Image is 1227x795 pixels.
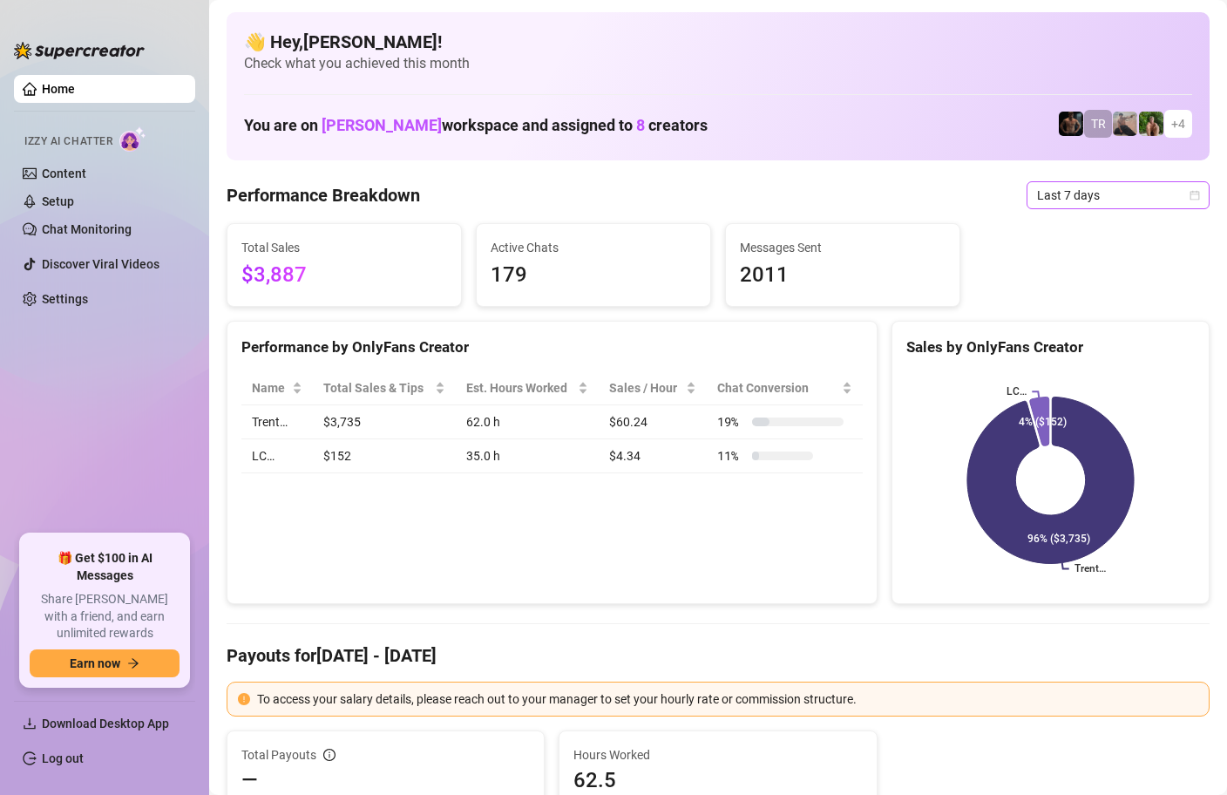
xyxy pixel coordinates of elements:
[42,194,74,208] a: Setup
[244,116,708,135] h1: You are on workspace and assigned to creators
[573,766,862,794] span: 62.5
[119,126,146,152] img: AI Chatter
[906,336,1195,359] div: Sales by OnlyFans Creator
[42,751,84,765] a: Log out
[227,643,1210,668] h4: Payouts for [DATE] - [DATE]
[241,371,313,405] th: Name
[313,439,455,473] td: $152
[23,717,37,730] span: download
[717,378,837,397] span: Chat Conversion
[257,690,1198,709] div: To access your salary details, please reach out to your manager to set your hourly rate or commis...
[241,336,863,359] div: Performance by OnlyFans Creator
[42,82,75,96] a: Home
[241,238,447,257] span: Total Sales
[322,116,442,134] span: [PERSON_NAME]
[30,649,180,677] button: Earn nowarrow-right
[313,371,455,405] th: Total Sales & Tips
[573,745,862,764] span: Hours Worked
[1007,386,1027,398] text: LC…
[42,222,132,236] a: Chat Monitoring
[1037,182,1199,208] span: Last 7 days
[599,439,707,473] td: $4.34
[491,238,696,257] span: Active Chats
[70,656,120,670] span: Earn now
[30,550,180,584] span: 🎁 Get $100 in AI Messages
[241,259,447,292] span: $3,887
[238,693,250,705] span: exclamation-circle
[456,439,599,473] td: 35.0 h
[1139,112,1163,136] img: Nathaniel
[42,717,169,730] span: Download Desktop App
[241,405,313,439] td: Trent…
[466,378,574,397] div: Est. Hours Worked
[323,749,336,761] span: info-circle
[30,591,180,642] span: Share [PERSON_NAME] with a friend, and earn unlimited rewards
[42,257,159,271] a: Discover Viral Videos
[241,439,313,473] td: LC…
[1190,190,1200,200] span: calendar
[1059,112,1083,136] img: Trent
[740,259,946,292] span: 2011
[1113,112,1137,136] img: LC
[717,446,745,465] span: 11 %
[227,183,420,207] h4: Performance Breakdown
[323,378,430,397] span: Total Sales & Tips
[1074,563,1106,575] text: Trent…
[717,412,745,431] span: 19 %
[599,405,707,439] td: $60.24
[609,378,682,397] span: Sales / Hour
[42,292,88,306] a: Settings
[456,405,599,439] td: 62.0 h
[636,116,645,134] span: 8
[1171,114,1185,133] span: + 4
[241,745,316,764] span: Total Payouts
[313,405,455,439] td: $3,735
[599,371,707,405] th: Sales / Hour
[491,259,696,292] span: 179
[244,54,1192,73] span: Check what you achieved this month
[24,133,112,150] span: Izzy AI Chatter
[14,42,145,59] img: logo-BBDzfeDw.svg
[127,657,139,669] span: arrow-right
[740,238,946,257] span: Messages Sent
[241,766,258,794] span: —
[1091,114,1106,133] span: TR
[252,378,288,397] span: Name
[244,30,1192,54] h4: 👋 Hey, [PERSON_NAME] !
[707,371,862,405] th: Chat Conversion
[42,166,86,180] a: Content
